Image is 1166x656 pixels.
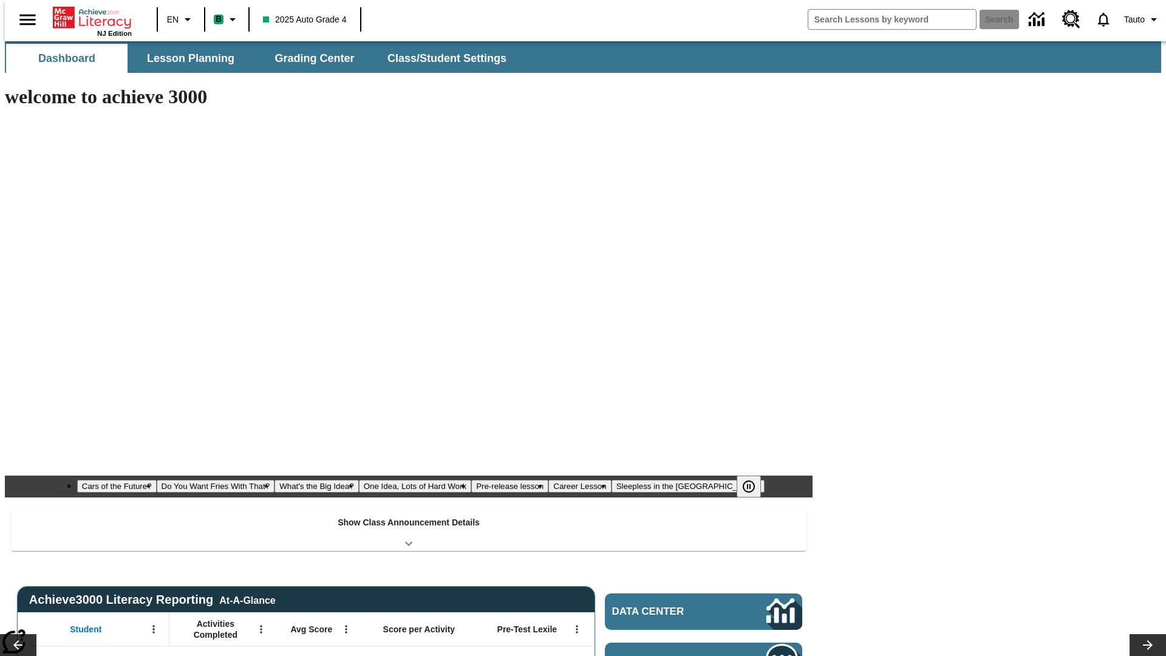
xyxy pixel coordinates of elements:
[1119,9,1166,30] button: Profile/Settings
[808,10,976,29] input: search field
[1055,3,1088,36] a: Resource Center, Will open in new tab
[97,30,132,37] span: NJ Edition
[209,9,245,30] button: Boost Class color is mint green. Change class color
[29,593,276,607] span: Achieve3000 Literacy Reporting
[10,2,46,38] button: Open side menu
[737,476,773,497] div: Pause
[38,52,95,66] span: Dashboard
[145,620,163,638] button: Open Menu
[5,86,813,108] h1: welcome to achieve 3000
[6,44,128,73] button: Dashboard
[359,480,471,493] button: Slide 4 One Idea, Lots of Hard Work
[216,12,222,27] span: B
[274,480,359,493] button: Slide 3 What's the Big Idea?
[387,52,506,66] span: Class/Student Settings
[378,44,516,73] button: Class/Student Settings
[5,41,1161,73] div: SubNavbar
[176,618,256,640] span: Activities Completed
[5,44,517,73] div: SubNavbar
[254,44,375,73] button: Grading Center
[252,620,270,638] button: Open Menu
[471,480,548,493] button: Slide 5 Pre-release lesson
[157,480,275,493] button: Slide 2 Do You Want Fries With That?
[337,620,355,638] button: Open Menu
[548,480,611,493] button: Slide 6 Career Lesson
[568,620,586,638] button: Open Menu
[219,593,275,606] div: At-A-Glance
[147,52,234,66] span: Lesson Planning
[1088,4,1119,35] a: Notifications
[1124,13,1145,26] span: Tauto
[130,44,251,73] button: Lesson Planning
[497,624,557,635] span: Pre-Test Lexile
[274,52,354,66] span: Grading Center
[11,509,806,551] div: Show Class Announcement Details
[162,9,200,30] button: Language: EN, Select a language
[70,624,101,635] span: Student
[53,4,132,37] div: Home
[263,13,347,26] span: 2025 Auto Grade 4
[53,5,132,30] a: Home
[1130,634,1166,656] button: Lesson carousel, Next
[167,13,179,26] span: EN
[383,624,455,635] span: Score per Activity
[77,480,157,493] button: Slide 1 Cars of the Future?
[338,516,480,529] p: Show Class Announcement Details
[1021,3,1055,36] a: Data Center
[612,606,726,618] span: Data Center
[605,593,802,630] a: Data Center
[612,480,765,493] button: Slide 7 Sleepless in the Animal Kingdom
[290,624,332,635] span: Avg Score
[737,476,761,497] button: Pause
